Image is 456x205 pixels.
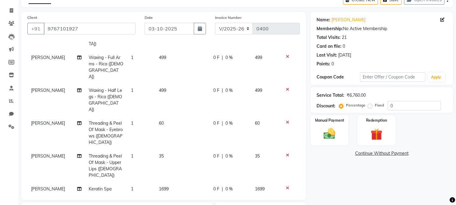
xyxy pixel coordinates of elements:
span: [PERSON_NAME] [31,153,65,159]
span: 0 F [213,54,219,61]
span: Threading & Peel Of Mask - Upper Lips ([DEMOGRAPHIC_DATA]) [89,153,122,178]
span: 0 % [225,186,233,192]
span: 1 [131,120,133,126]
span: | [222,153,223,159]
div: Membership: [317,26,343,32]
div: No Active Membership [317,26,447,32]
span: 0 F [213,120,219,127]
div: ₹6,760.00 [347,92,366,99]
div: Total Visits: [317,34,341,41]
input: Search by Name/Mobile/Email/Code [44,23,135,34]
span: 499 [255,55,262,60]
label: Date [145,15,153,20]
span: 0 % [225,87,233,94]
label: Percentage [346,102,365,108]
span: 499 [159,55,166,60]
div: [DATE] [338,52,351,58]
span: 0 % [225,153,233,159]
span: [PERSON_NAME] [31,186,65,192]
button: Apply [428,73,445,82]
span: 0 F [213,186,219,192]
span: Keratin Spa [89,186,112,192]
div: Last Visit: [317,52,337,58]
span: 1 [131,88,133,93]
div: Discount: [317,103,335,109]
span: 1699 [159,186,169,192]
span: 1699 [255,186,265,192]
span: 60 [255,120,260,126]
span: 0 % [225,54,233,61]
img: _gift.svg [367,127,386,142]
label: Fixed [375,102,384,108]
a: Continue Without Payment [312,150,452,157]
div: Coupon Code [317,74,360,80]
button: +91 [27,23,44,34]
a: [PERSON_NAME] [331,17,365,23]
span: 1 [131,186,133,192]
span: 1 [131,153,133,159]
span: 35 [255,153,260,159]
span: 0 % [225,120,233,127]
input: Enter Offer / Coupon Code [360,72,425,82]
div: Card on file: [317,43,341,50]
span: Waxing - Full Arms - Rica ([DEMOGRAPHIC_DATA]) [89,55,124,79]
span: 0 F [213,87,219,94]
div: Name: [317,17,330,23]
label: Redemption [366,118,387,123]
span: 0 F [213,153,219,159]
span: Waxing - Half Legs - Rica ([DEMOGRAPHIC_DATA]) [89,88,122,112]
span: [PERSON_NAME] [31,120,65,126]
span: [PERSON_NAME] [31,88,65,93]
div: Points: [317,61,330,67]
span: | [222,87,223,94]
span: 499 [255,88,262,93]
div: 0 [331,61,334,67]
span: [PERSON_NAME] [31,55,65,60]
span: 60 [159,120,164,126]
span: 35 [159,153,164,159]
span: | [222,186,223,192]
img: _cash.svg [320,127,339,141]
div: 21 [342,34,347,41]
span: | [222,54,223,61]
span: Threading & Peel Of Mask - Eyebrows ([DEMOGRAPHIC_DATA]) [89,120,123,145]
label: Manual Payment [315,118,344,123]
span: 1 [131,55,133,60]
label: Client [27,15,37,20]
div: Service Total: [317,92,344,99]
span: 499 [159,88,166,93]
label: Invoice Number [215,15,242,20]
span: | [222,120,223,127]
div: 0 [343,43,345,50]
